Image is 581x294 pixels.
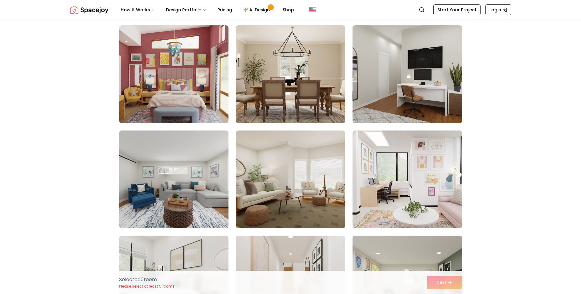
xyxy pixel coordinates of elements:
p: Selected 0 room [119,276,175,283]
button: How It Works [116,4,160,16]
a: Start Your Project [433,4,481,15]
a: Login [485,4,511,15]
img: Room room-5 [236,130,345,228]
img: Room room-3 [353,25,462,123]
a: AI Design [238,4,277,16]
img: Spacejoy Logo [70,4,108,16]
img: Room room-4 [119,130,228,228]
a: Pricing [213,4,237,16]
img: Room room-6 [353,130,462,228]
nav: Main [116,4,299,16]
img: United States [309,6,316,13]
img: Room room-1 [119,25,228,123]
a: Spacejoy [70,4,108,16]
a: Shop [278,4,299,16]
img: Room room-2 [236,25,345,123]
button: Design Portfolio [161,4,211,16]
p: Please select at least 5 rooms [119,284,175,289]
